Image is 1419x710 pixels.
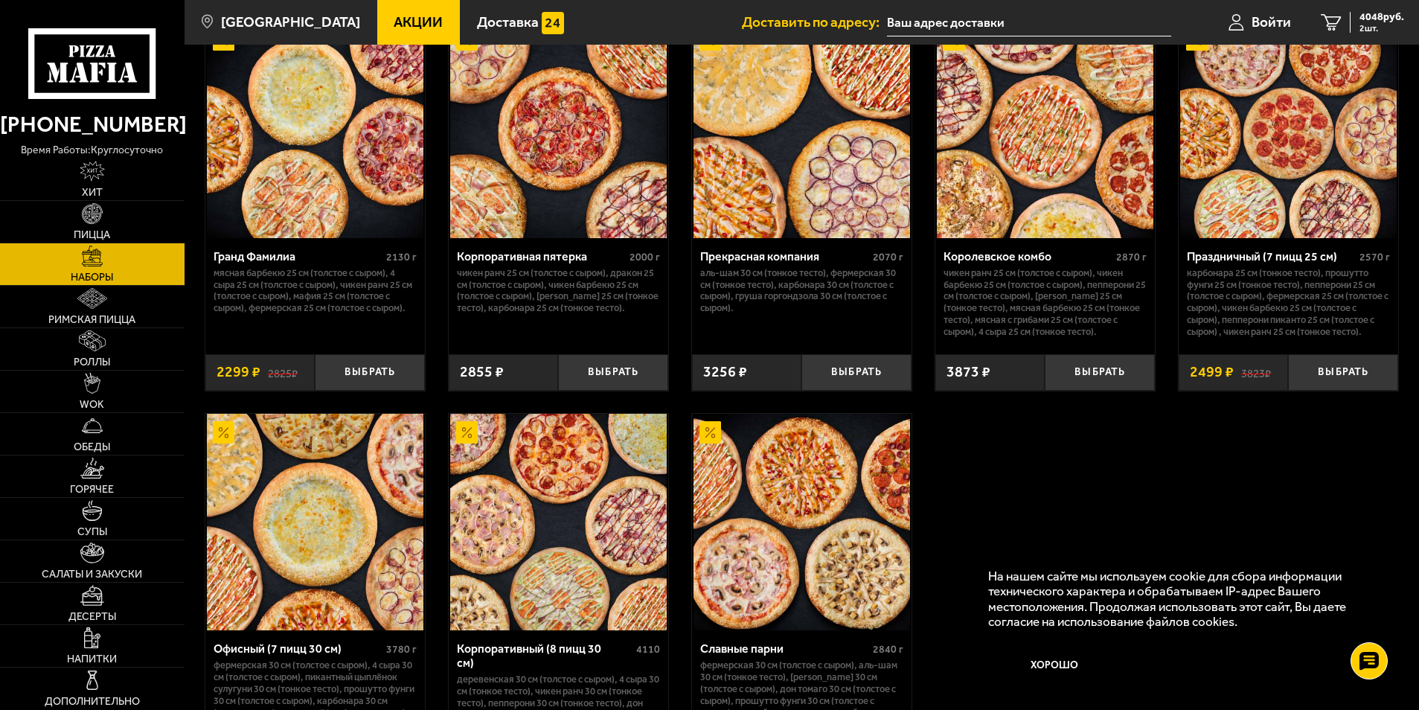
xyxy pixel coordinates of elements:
[699,421,722,444] img: Акционный
[205,414,425,630] a: АкционныйОфисный (7 пицц 30 см)
[449,22,668,238] a: АкционныйКорпоративная пятерка
[460,365,504,380] span: 2855 ₽
[456,421,478,444] img: Акционный
[221,15,360,29] span: [GEOGRAPHIC_DATA]
[703,365,747,380] span: 3256 ₽
[692,22,912,238] a: АкционныйПрекрасная компания
[1241,365,1271,380] s: 3823 ₽
[77,527,107,537] span: Супы
[449,414,668,630] a: АкционныйКорпоративный (8 пицц 30 см)
[988,569,1375,630] p: На нашем сайте мы используем cookie для сбора информации технического характера и обрабатываем IP...
[67,654,117,665] span: Напитки
[542,12,564,34] img: 15daf4d41897b9f0e9f617042186c801.svg
[1187,267,1390,338] p: Карбонара 25 см (тонкое тесто), Прошутто Фунги 25 см (тонкое тесто), Пепперони 25 см (толстое с с...
[937,22,1153,238] img: Королевское комбо
[946,365,990,380] span: 3873 ₽
[887,9,1170,36] input: Ваш адрес доставки
[457,249,626,263] div: Корпоративная пятерка
[74,442,110,452] span: Обеды
[42,569,142,580] span: Салаты и закуски
[207,414,423,630] img: Офисный (7 пицц 30 см)
[48,315,135,325] span: Римская пицца
[450,22,667,238] img: Корпоративная пятерка
[630,251,660,263] span: 2000 г
[386,251,417,263] span: 2130 г
[1045,354,1155,391] button: Выбрать
[1252,15,1291,29] span: Войти
[214,267,417,315] p: Мясная Барбекю 25 см (толстое с сыром), 4 сыра 25 см (толстое с сыром), Чикен Ранч 25 см (толстое...
[217,365,260,380] span: 2299 ₽
[268,365,298,380] s: 2825 ₽
[386,643,417,656] span: 3780 г
[80,400,104,410] span: WOK
[71,272,113,283] span: Наборы
[394,15,443,29] span: Акции
[700,642,869,656] div: Славные парни
[742,15,887,29] span: Доставить по адресу:
[214,642,382,656] div: Офисный (7 пицц 30 см)
[68,612,116,622] span: Десерты
[1179,22,1398,238] a: АкционныйПраздничный (7 пицц 25 см)
[207,22,423,238] img: Гранд Фамилиа
[944,249,1112,263] div: Королевское комбо
[700,249,869,263] div: Прекрасная компания
[1288,354,1398,391] button: Выбрать
[944,267,1147,338] p: Чикен Ранч 25 см (толстое с сыром), Чикен Барбекю 25 см (толстое с сыром), Пепперони 25 см (толст...
[1180,22,1397,238] img: Праздничный (7 пицц 25 см)
[213,421,235,444] img: Акционный
[801,354,912,391] button: Выбрать
[70,484,114,495] span: Горячее
[205,22,425,238] a: АкционныйГранд Фамилиа
[457,267,660,315] p: Чикен Ранч 25 см (толстое с сыром), Дракон 25 см (толстое с сыром), Чикен Барбекю 25 см (толстое ...
[694,414,910,630] img: Славные парни
[700,267,903,315] p: Аль-Шам 30 см (тонкое тесто), Фермерская 30 см (тонкое тесто), Карбонара 30 см (толстое с сыром),...
[694,22,910,238] img: Прекрасная компания
[558,354,668,391] button: Выбрать
[988,644,1121,688] button: Хорошо
[74,357,110,368] span: Роллы
[935,22,1155,238] a: АкционныйКоролевское комбо
[1359,12,1404,22] span: 4048 руб.
[450,414,667,630] img: Корпоративный (8 пицц 30 см)
[45,697,140,707] span: Дополнительно
[873,643,903,656] span: 2840 г
[82,188,103,198] span: Хит
[315,354,425,391] button: Выбрать
[692,414,912,630] a: АкционныйСлавные парни
[636,643,660,656] span: 4110
[873,251,903,263] span: 2070 г
[214,249,382,263] div: Гранд Фамилиа
[1116,251,1147,263] span: 2870 г
[1190,365,1234,380] span: 2499 ₽
[1359,251,1390,263] span: 2570 г
[457,642,632,670] div: Корпоративный (8 пицц 30 см)
[477,15,539,29] span: Доставка
[1187,249,1356,263] div: Праздничный (7 пицц 25 см)
[74,230,110,240] span: Пицца
[1359,24,1404,33] span: 2 шт.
